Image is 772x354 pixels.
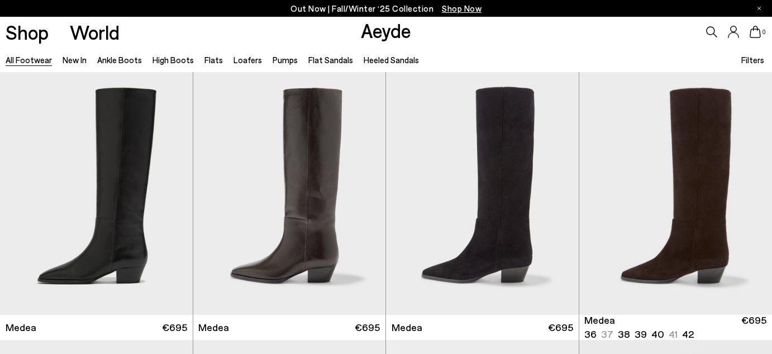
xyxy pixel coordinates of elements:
[548,320,573,334] span: €695
[153,55,194,65] a: High Boots
[386,72,579,314] img: Medea Suede Knee-High Boots
[355,320,380,334] span: €695
[635,327,647,341] li: 39
[308,55,353,65] a: Flat Sandals
[386,315,579,340] a: Medea €695
[651,327,664,341] li: 40
[618,327,630,341] li: 38
[290,2,482,16] p: Out Now | Fall/Winter ‘25 Collection
[761,29,766,35] span: 0
[442,3,482,13] span: Navigate to /collections/new-in
[233,55,262,65] a: Loafers
[6,22,49,42] a: Shop
[741,55,764,65] span: Filters
[750,26,761,38] a: 0
[193,315,386,340] a: Medea €695
[682,327,694,341] li: 42
[6,55,52,65] a: All Footwear
[364,55,419,65] a: Heeled Sandals
[97,55,142,65] a: Ankle Boots
[63,55,87,65] a: New In
[741,313,766,341] span: €695
[162,320,187,334] span: €695
[584,327,690,341] ul: variant
[198,320,229,334] span: Medea
[584,327,597,341] li: 36
[70,22,120,42] a: World
[204,55,223,65] a: Flats
[193,72,386,314] img: Medea Knee-High Boots
[273,55,298,65] a: Pumps
[584,313,615,327] span: Medea
[6,320,36,334] span: Medea
[361,18,411,42] a: Aeyde
[392,320,422,334] span: Medea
